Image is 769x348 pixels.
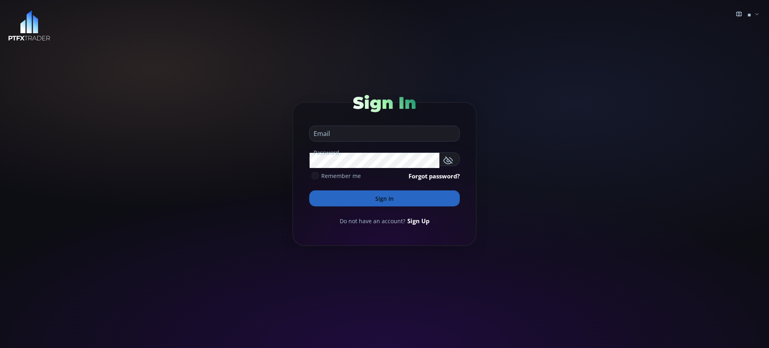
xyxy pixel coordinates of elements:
span: Sign In [353,92,416,113]
img: LOGO [8,10,50,41]
a: Forgot password? [409,172,460,180]
div: Do not have an account? [309,216,460,225]
span: Remember me [321,172,361,180]
button: Sign In [309,190,460,206]
a: Sign Up [407,216,429,225]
